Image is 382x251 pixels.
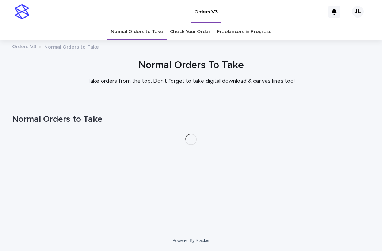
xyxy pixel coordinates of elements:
[172,238,209,243] a: Powered By Stacker
[15,4,29,19] img: stacker-logo-s-only.png
[352,6,364,18] div: JE
[12,59,370,72] h1: Normal Orders To Take
[111,23,163,40] a: Normal Orders to Take
[44,42,99,50] p: Normal Orders to Take
[45,78,337,85] p: Take orders from the top. Don't forget to take digital download & canvas lines too!
[170,23,210,40] a: Check Your Order
[12,42,36,50] a: Orders V3
[217,23,271,40] a: Freelancers in Progress
[12,114,370,125] h1: Normal Orders to Take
